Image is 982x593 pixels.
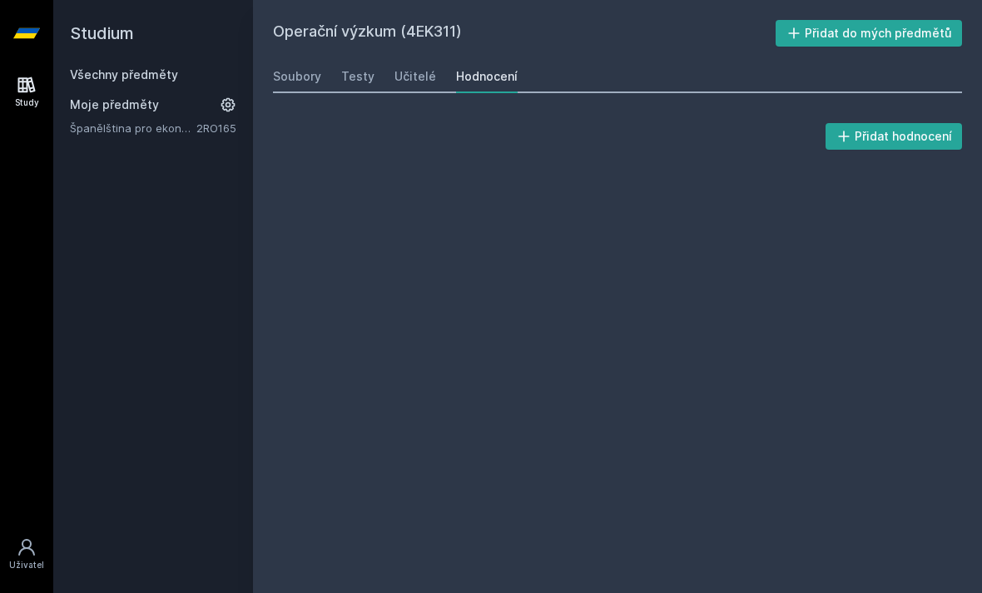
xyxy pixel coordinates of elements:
span: Moje předměty [70,96,159,113]
div: Uživatel [9,559,44,571]
a: Španělština pro ekonomy - středně pokročilá úroveň 1 (A2/B1) [70,120,196,136]
h2: Operační výzkum (4EK311) [273,20,776,47]
a: Učitelé [394,60,436,93]
a: 2RO165 [196,121,236,135]
a: Testy [341,60,374,93]
div: Soubory [273,68,321,85]
a: Study [3,67,50,117]
button: Přidat do mých předmětů [776,20,963,47]
a: Soubory [273,60,321,93]
a: Uživatel [3,529,50,580]
a: Všechny předměty [70,67,178,82]
a: Hodnocení [456,60,518,93]
div: Hodnocení [456,68,518,85]
button: Přidat hodnocení [826,123,963,150]
div: Testy [341,68,374,85]
div: Učitelé [394,68,436,85]
div: Study [15,96,39,109]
